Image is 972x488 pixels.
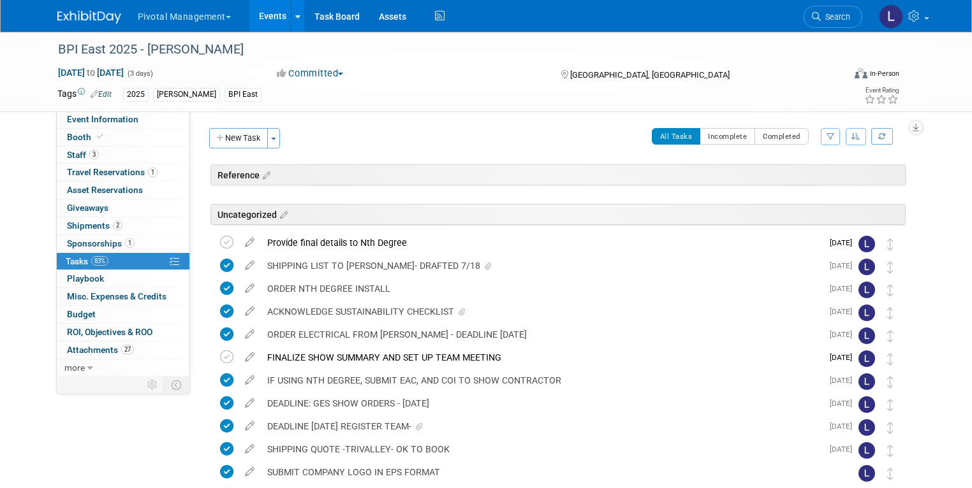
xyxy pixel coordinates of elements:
[261,415,822,437] div: DEADLINE [DATE] REGISTER TEAM-
[54,38,828,61] div: BPI East 2025 - [PERSON_NAME]
[652,128,701,145] button: All Tasks
[239,466,261,478] a: edit
[225,88,261,101] div: BPI East
[57,270,189,287] a: Playbook
[57,324,189,341] a: ROI, Objectives & ROO
[871,128,893,145] a: Refresh
[67,167,158,177] span: Travel Reservations
[67,238,135,248] span: Sponsorships
[67,132,106,142] span: Booth
[67,291,166,301] span: Misc. Expenses & Credits
[858,373,875,390] img: Leslie Pelton
[67,273,104,283] span: Playbook
[858,419,875,436] img: Leslie Pelton
[57,129,189,146] a: Booth
[97,133,103,140] i: Booth reservation complete
[830,376,858,385] span: [DATE]
[272,67,348,80] button: Committed
[570,70,730,80] span: [GEOGRAPHIC_DATA], [GEOGRAPHIC_DATA]
[57,306,189,323] a: Budget
[830,238,858,247] span: [DATE]
[261,232,822,254] div: Provide final details to Nth Degree
[821,12,850,22] span: Search
[858,442,875,459] img: Leslie Pelton
[261,324,822,345] div: ORDER ELECTRICAL FROM [PERSON_NAME] - DEADLINE [DATE]
[57,87,112,102] td: Tags
[64,362,85,373] span: more
[869,69,899,78] div: In-Person
[261,438,822,460] div: SHIPPING QUOTE -TRIVALLEY- OK TO BOOK
[67,185,143,195] span: Asset Reservations
[239,260,261,271] a: edit
[126,69,153,78] span: (3 days)
[67,220,122,231] span: Shipments
[67,150,99,160] span: Staff
[57,288,189,305] a: Misc. Expenses & Credits
[887,399,894,411] i: Move task
[239,329,261,340] a: edit
[830,284,858,293] span: [DATE]
[57,217,189,234] a: Shipments2
[887,284,894,296] i: Move task
[57,199,189,217] a: Giveaways
[66,256,108,266] span: Tasks
[755,128,809,145] button: Completed
[239,306,261,317] a: edit
[887,261,894,273] i: Move task
[887,238,894,250] i: Move task
[830,422,858,431] span: [DATE]
[858,350,875,367] img: Leslie Pelton
[57,164,189,181] a: Travel Reservations1
[148,168,158,177] span: 1
[57,235,189,252] a: Sponsorships1
[261,347,822,368] div: FINALIZE SHOW SUMMARY AND SET UP TEAM MEETING
[239,283,261,294] a: edit
[775,66,899,85] div: Event Format
[123,88,149,101] div: 2025
[67,309,96,319] span: Budget
[239,443,261,455] a: edit
[858,305,875,321] img: Leslie Pelton
[858,465,875,482] img: Leslie Pelton
[153,88,220,101] div: [PERSON_NAME]
[57,147,189,164] a: Staff3
[804,6,862,28] a: Search
[239,237,261,248] a: edit
[830,307,858,316] span: [DATE]
[57,67,124,78] span: [DATE] [DATE]
[67,327,152,337] span: ROI, Objectives & ROO
[57,111,189,128] a: Event Information
[277,208,288,220] a: Edit sections
[887,445,894,457] i: Move task
[142,377,164,393] td: Personalize Event Tab Strip
[887,468,894,480] i: Move task
[209,128,268,148] button: New Task
[239,420,261,432] a: edit
[261,392,822,414] div: DEADLINE: GES SHOW ORDERS - [DATE]
[57,253,189,270] a: Tasks83%
[858,282,875,298] img: Leslie Pelton
[855,68,867,78] img: Format-Inperson.png
[261,301,822,322] div: ACKNOWLEDGE SUSTAINABILITY CHECKLIST
[887,307,894,319] i: Move task
[887,422,894,434] i: Move task
[239,375,261,386] a: edit
[830,353,858,362] span: [DATE]
[858,259,875,275] img: Leslie Pelton
[121,345,134,354] span: 27
[887,376,894,388] i: Move task
[858,327,875,344] img: Leslie Pelton
[700,128,755,145] button: Incomplete
[210,204,906,225] div: Uncategorized
[210,164,906,185] div: Reference
[163,377,189,393] td: Toggle Event Tabs
[830,445,858,454] span: [DATE]
[91,90,112,99] a: Edit
[261,370,822,391] div: IF USING NTH DEGREE, SUBMIT EAC, AND COI TO SHOW CONTRACTOR
[57,359,189,377] a: more
[830,330,858,339] span: [DATE]
[239,352,261,363] a: edit
[57,11,121,24] img: ExhibitDay
[830,261,858,270] span: [DATE]
[887,353,894,365] i: Move task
